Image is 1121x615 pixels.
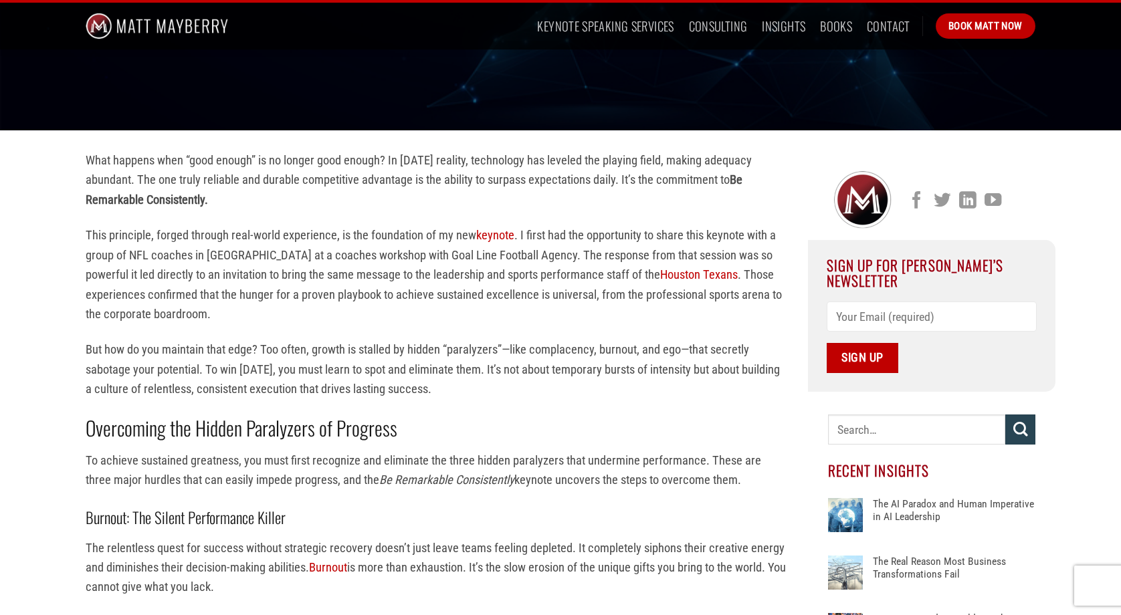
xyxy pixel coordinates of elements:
a: Follow on Facebook [908,192,925,211]
img: Matt Mayberry [86,3,228,49]
a: Insights [762,14,805,38]
a: Follow on YouTube [985,192,1001,211]
input: Sign Up [827,343,899,373]
a: keynote [476,228,514,242]
a: Books [820,14,852,38]
input: Your Email (required) [827,301,1037,332]
a: Follow on Twitter [934,192,950,211]
p: This principle, forged through real-world experience, is the foundation of my new . I first had t... [86,225,788,324]
strong: Burnout: The Silent Performance Killer [86,506,286,529]
a: The Real Reason Most Business Transformations Fail [873,556,1035,596]
p: The relentless quest for success without strategic recovery doesn’t just leave teams feeling depl... [86,538,788,597]
form: Contact form [827,301,1037,373]
p: But how do you maintain that edge? Too often, growth is stalled by hidden “paralyzers”—like compl... [86,340,788,398]
a: Follow on LinkedIn [959,192,976,211]
a: Houston Texans [660,267,738,281]
button: Submit [1005,414,1035,445]
strong: Overcoming the Hidden Paralyzers of Progress [86,413,397,443]
span: Book Matt Now [948,18,1023,34]
a: Burnout [309,560,347,574]
em: Be Remarkable Consistently [379,473,514,487]
a: The AI Paradox and Human Imperative in AI Leadership [873,498,1035,538]
p: What happens when “good enough” is no longer good enough? In [DATE] reality, technology has level... [86,150,788,209]
span: Sign Up For [PERSON_NAME]’s Newsletter [827,255,1004,290]
input: Search… [828,414,1005,445]
span: Recent Insights [828,460,929,481]
a: Contact [867,14,910,38]
a: Consulting [689,14,748,38]
a: Keynote Speaking Services [537,14,674,38]
strong: Be Remarkable Consistently. [86,172,742,206]
p: To achieve sustained greatness, you must first recognize and eliminate the three hidden paralyzer... [86,451,788,490]
a: Book Matt Now [936,13,1035,39]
